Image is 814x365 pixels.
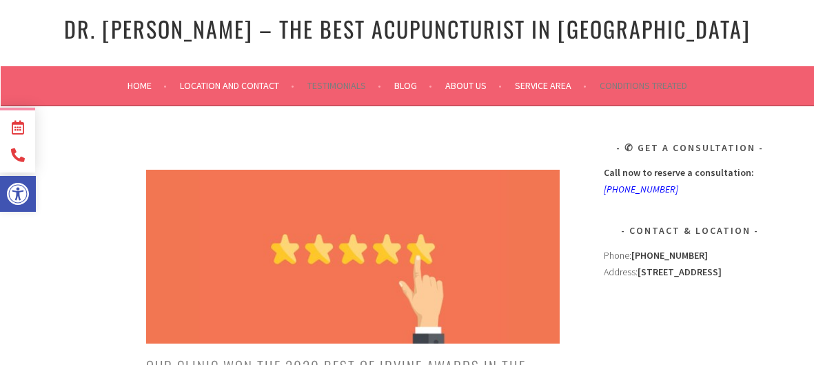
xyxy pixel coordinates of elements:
[146,170,560,344] img: product-reviews
[604,247,776,264] div: Phone:
[307,77,381,94] a: Testimonials
[604,222,776,239] h3: Contact & Location
[604,139,776,156] h3: ✆ Get A Consultation
[394,77,432,94] a: Blog
[128,77,167,94] a: Home
[515,77,587,94] a: Service Area
[638,266,722,278] strong: [STREET_ADDRESS]
[445,77,502,94] a: About Us
[604,166,754,179] strong: Call now to reserve a consultation:
[604,183,678,195] a: [PHONE_NUMBER]
[631,249,708,262] strong: [PHONE_NUMBER]
[180,77,294,94] a: Location and Contact
[600,77,687,94] a: Conditions Treated
[64,12,751,45] a: Dr. [PERSON_NAME] – The Best Acupuncturist In [GEOGRAPHIC_DATA]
